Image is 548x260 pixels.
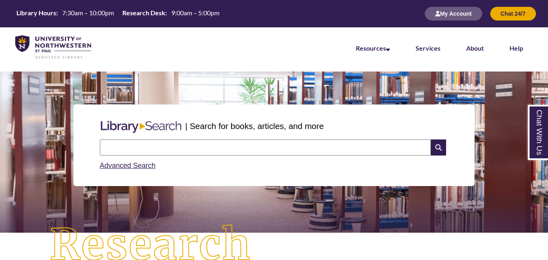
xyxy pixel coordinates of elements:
a: Services [416,44,440,52]
a: Resources [356,44,390,52]
span: 7:30am – 10:00pm [62,9,114,16]
a: My Account [425,10,482,17]
a: About [466,44,484,52]
img: UNWSP Library Logo [15,35,91,59]
a: Hours Today [13,8,223,19]
th: Library Hours: [13,8,59,17]
span: 9:00am – 5:00pm [171,9,219,16]
a: Back to Top [516,112,546,123]
button: My Account [425,7,482,20]
img: Libary Search [97,118,185,136]
th: Research Desk: [119,8,168,17]
a: Help [509,44,523,52]
table: Hours Today [13,8,223,18]
p: | Search for books, articles, and more [185,120,324,132]
button: Chat 24/7 [490,7,536,20]
a: Advanced Search [100,162,156,170]
a: Chat 24/7 [490,10,536,17]
i: Search [431,139,446,156]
